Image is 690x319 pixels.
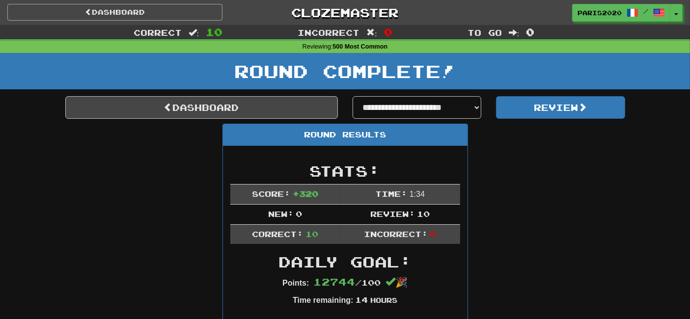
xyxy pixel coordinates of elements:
[282,279,309,287] strong: Points:
[293,189,318,198] span: + 320
[223,124,468,146] div: Round Results
[252,189,290,198] span: Score:
[313,276,355,288] span: 12744
[134,27,182,37] span: Correct
[65,96,338,119] a: Dashboard
[430,229,436,239] span: 0
[355,295,368,304] span: 14
[526,26,534,38] span: 0
[237,4,452,21] a: Clozemaster
[417,209,430,218] span: 10
[643,8,648,15] span: /
[386,277,408,288] span: 🎉
[189,28,199,37] span: :
[370,209,415,218] span: Review:
[230,254,460,270] h2: Daily Goal:
[252,229,303,239] span: Correct:
[268,209,294,218] span: New:
[230,163,460,179] h2: Stats:
[298,27,359,37] span: Incorrect
[410,190,425,198] span: 1 : 34
[364,229,428,239] span: Incorrect:
[206,26,222,38] span: 10
[3,61,687,81] h1: Round Complete!
[468,27,502,37] span: To go
[293,296,353,304] strong: Time remaining:
[572,4,670,22] a: paris2020 /
[375,189,407,198] span: Time:
[496,96,625,119] button: Review
[313,278,381,287] span: / 100
[509,28,520,37] span: :
[305,229,318,239] span: 10
[296,209,302,218] span: 0
[384,26,392,38] span: 0
[370,296,397,304] small: Hours
[332,43,387,50] strong: 500 Most Common
[7,4,222,21] a: Dashboard
[578,8,622,17] span: paris2020
[366,28,377,37] span: :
